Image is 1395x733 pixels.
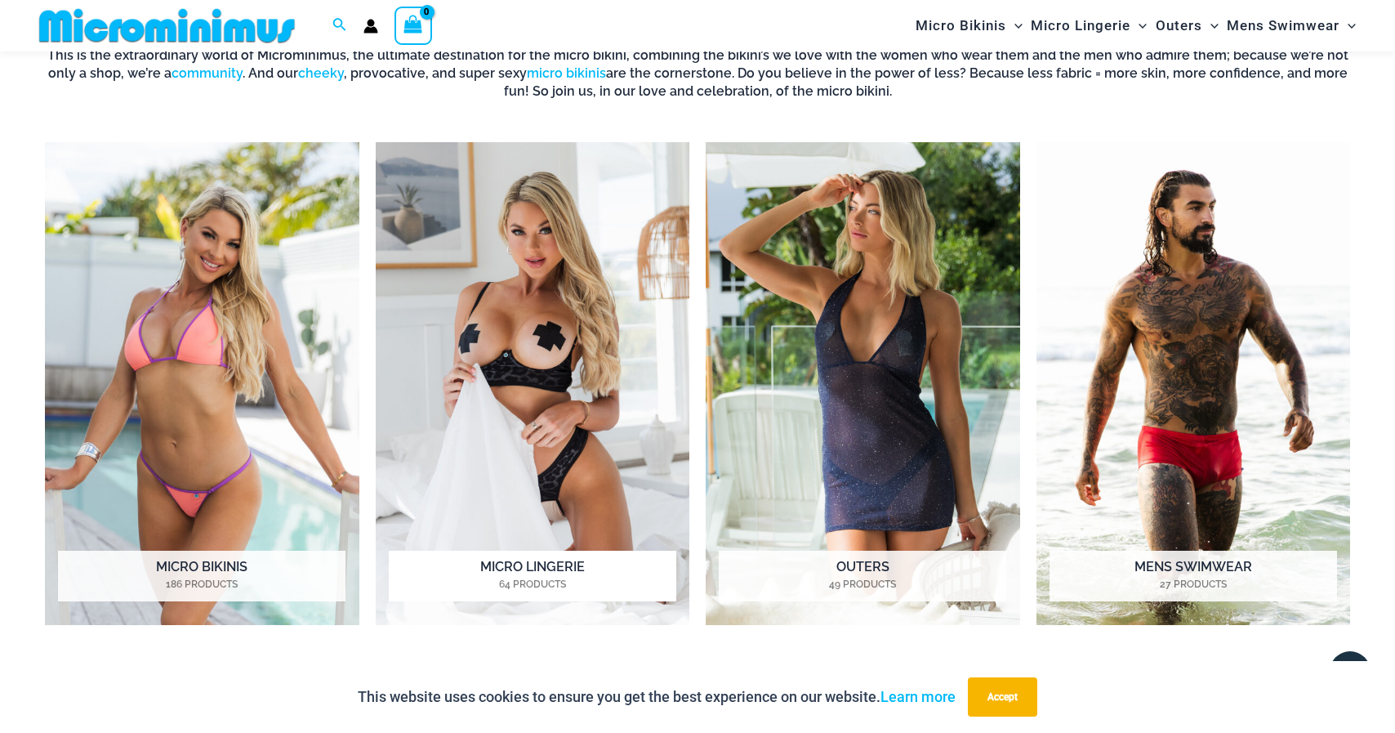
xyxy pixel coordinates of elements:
[916,5,1006,47] span: Micro Bikinis
[1227,5,1339,47] span: Mens Swimwear
[1202,5,1219,47] span: Menu Toggle
[1152,5,1223,47] a: OutersMenu ToggleMenu Toggle
[363,19,378,34] a: Account icon link
[911,5,1027,47] a: Micro BikinisMenu ToggleMenu Toggle
[389,551,676,601] h2: Micro Lingerie
[394,7,432,44] a: View Shopping Cart, empty
[1156,5,1202,47] span: Outers
[1050,551,1337,601] h2: Mens Swimwear
[376,142,690,625] a: Visit product category Micro Lingerie
[172,65,243,81] a: community
[1339,5,1356,47] span: Menu Toggle
[1036,142,1351,625] img: Mens Swimwear
[1006,5,1023,47] span: Menu Toggle
[58,577,345,592] mark: 186 Products
[332,16,347,36] a: Search icon link
[1031,5,1130,47] span: Micro Lingerie
[719,551,1006,601] h2: Outers
[1027,5,1151,47] a: Micro LingerieMenu ToggleMenu Toggle
[880,688,956,705] a: Learn more
[45,47,1350,101] h6: This is the extraordinary world of Microminimus, the ultimate destination for the micro bikini, c...
[968,677,1037,717] button: Accept
[389,577,676,592] mark: 64 Products
[706,142,1020,625] a: Visit product category Outers
[719,577,1006,592] mark: 49 Products
[45,142,359,625] img: Micro Bikinis
[1223,5,1360,47] a: Mens SwimwearMenu ToggleMenu Toggle
[706,142,1020,625] img: Outers
[33,7,301,44] img: MM SHOP LOGO FLAT
[58,551,345,601] h2: Micro Bikinis
[298,65,344,81] a: cheeky
[376,142,690,625] img: Micro Lingerie
[1050,577,1337,592] mark: 27 Products
[527,65,606,81] a: micro bikinis
[1130,5,1147,47] span: Menu Toggle
[45,142,359,625] a: Visit product category Micro Bikinis
[909,2,1362,49] nav: Site Navigation
[358,685,956,709] p: This website uses cookies to ensure you get the best experience on our website.
[1036,142,1351,625] a: Visit product category Mens Swimwear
